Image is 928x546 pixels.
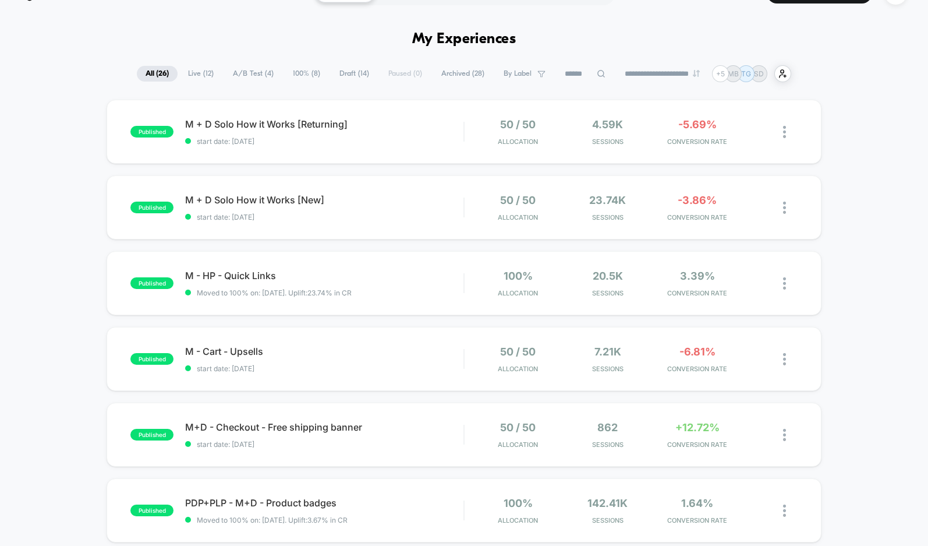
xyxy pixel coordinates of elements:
span: 50 / 50 [500,118,536,131]
span: Allocation [498,213,538,221]
span: Allocation [498,365,538,373]
span: Allocation [498,138,538,146]
span: Allocation [498,289,538,297]
span: M+D - Checkout - Free shipping banner [185,421,463,433]
span: Sessions [566,516,650,524]
span: Archived ( 28 ) [433,66,493,82]
span: start date: [DATE] [185,213,463,221]
p: MB [728,69,739,78]
span: 862 [597,421,618,434]
span: published [130,126,173,138]
h1: My Experiences [412,31,516,48]
div: + 5 [712,65,729,82]
span: PDP+PLP - M+D - Product badges [185,497,463,509]
img: close [783,429,786,441]
span: 23.74k [589,194,626,206]
span: 100% [504,270,533,282]
span: published [130,277,173,289]
img: close [783,202,786,214]
span: Sessions [566,138,650,146]
span: CONVERSION RATE [656,213,739,221]
span: Moved to 100% on: [DATE] . Uplift: 23.74% in CR [197,288,352,297]
span: Sessions [566,289,650,297]
span: 50 / 50 [500,346,536,358]
span: published [130,429,173,441]
span: CONVERSION RATE [656,441,739,449]
img: close [783,353,786,365]
span: 20.5k [593,270,623,282]
span: Sessions [566,213,650,221]
span: Draft ( 14 ) [331,66,378,82]
span: CONVERSION RATE [656,289,739,297]
span: A/B Test ( 4 ) [224,66,282,82]
span: published [130,353,173,365]
img: close [783,505,786,517]
span: published [130,202,173,213]
span: -6.81% [679,346,716,358]
span: M - HP - Quick Links [185,270,463,281]
span: start date: [DATE] [185,440,463,449]
span: M + D Solo How it Works [New] [185,194,463,206]
span: CONVERSION RATE [656,365,739,373]
img: end [693,70,700,77]
span: 50 / 50 [500,194,536,206]
span: Allocation [498,441,538,449]
span: start date: [DATE] [185,364,463,373]
span: 4.59k [592,118,623,131]
p: TG [741,69,751,78]
span: 100% ( 8 ) [284,66,329,82]
span: All ( 26 ) [137,66,178,82]
span: 50 / 50 [500,421,536,434]
span: Moved to 100% on: [DATE] . Uplift: 3.67% in CR [197,516,348,524]
span: +12.72% [675,421,720,434]
p: SD [754,69,764,78]
span: 142.41k [587,497,628,509]
span: -5.69% [678,118,717,131]
img: close [783,277,786,290]
span: 100% [504,497,533,509]
span: start date: [DATE] [185,137,463,146]
span: -3.86% [678,194,717,206]
span: 1.64% [681,497,713,509]
span: Sessions [566,441,650,449]
span: published [130,505,173,516]
span: 3.39% [680,270,715,282]
span: Allocation [498,516,538,524]
span: By Label [504,69,532,78]
span: 7.21k [594,346,621,358]
span: M + D Solo How it Works [Returning] [185,118,463,130]
span: Live ( 12 ) [179,66,222,82]
span: CONVERSION RATE [656,138,739,146]
img: close [783,126,786,138]
span: Sessions [566,365,650,373]
span: M - Cart - Upsells [185,346,463,357]
span: CONVERSION RATE [656,516,739,524]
